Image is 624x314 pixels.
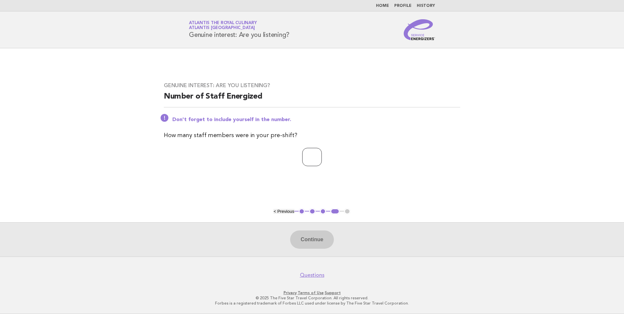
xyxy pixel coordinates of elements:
[189,26,255,30] span: Atlantis [GEOGRAPHIC_DATA]
[320,208,326,215] button: 3
[164,91,460,107] h2: Number of Staff Energized
[325,290,341,295] a: Support
[330,208,340,215] button: 4
[300,272,324,278] a: Questions
[417,4,435,8] a: History
[404,19,435,40] img: Service Energizers
[298,290,324,295] a: Terms of Use
[284,290,297,295] a: Privacy
[112,290,512,295] p: · ·
[309,208,316,215] button: 2
[394,4,412,8] a: Profile
[376,4,389,8] a: Home
[164,82,460,89] h3: Genuine interest: Are you listening?
[299,208,305,215] button: 1
[112,295,512,301] p: © 2025 The Five Star Travel Corporation. All rights reserved.
[189,21,257,30] a: Atlantis the Royal CulinaryAtlantis [GEOGRAPHIC_DATA]
[172,117,460,123] p: Don't forget to include yourself in the number.
[273,209,294,214] button: < Previous
[112,301,512,306] p: Forbes is a registered trademark of Forbes LLC used under license by The Five Star Travel Corpora...
[164,131,460,140] p: How many staff members were in your pre-shift?
[189,21,289,38] h1: Genuine interest: Are you listening?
